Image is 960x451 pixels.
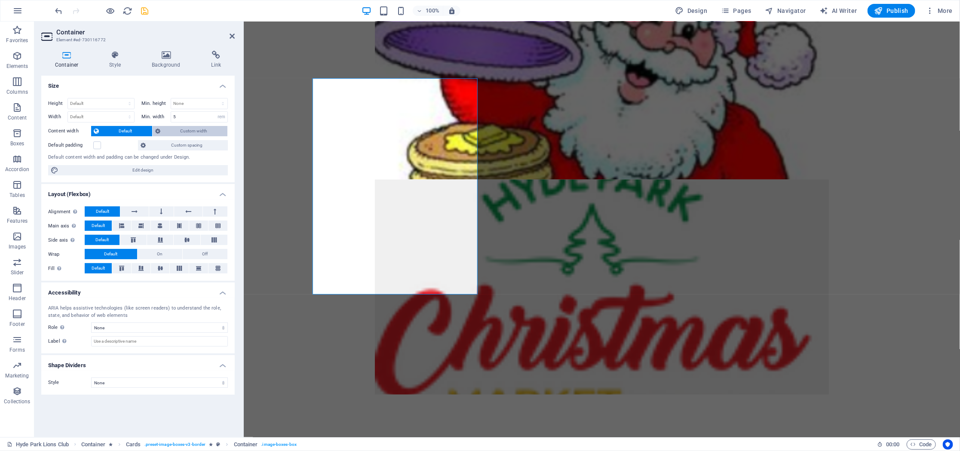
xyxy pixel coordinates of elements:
nav: breadcrumb [81,439,297,450]
label: Fill [48,264,85,274]
button: Click here to leave preview mode and continue editing [105,6,116,16]
span: 00 00 [886,439,899,450]
span: Default [92,263,105,273]
h6: Session time [877,439,900,450]
span: Navigator [765,6,806,15]
p: Slider [11,269,24,276]
span: Default [96,206,109,217]
span: Style [48,380,59,385]
input: Use a descriptive name [91,336,228,347]
p: Elements [6,63,28,70]
p: Tables [9,192,25,199]
span: Click to select. Double-click to edit [234,439,258,450]
span: Code [911,439,932,450]
button: More [922,4,956,18]
button: Custom width [153,126,227,136]
button: undo [54,6,64,16]
label: Width [48,114,67,119]
p: Images [9,243,26,250]
p: Forms [9,347,25,353]
h4: Container [41,51,95,69]
p: Footer [9,321,25,328]
span: AI Writer [820,6,857,15]
i: Save (Ctrl+S) [140,6,150,16]
p: Columns [6,89,28,95]
span: Edit design [61,165,225,175]
button: Navigator [762,4,810,18]
button: save [140,6,150,16]
span: Default [92,221,105,231]
p: Header [9,295,26,302]
i: Element contains an animation [109,442,113,447]
span: Default [104,249,118,259]
h4: Layout (Flexbox) [41,184,235,199]
span: Default [101,126,150,136]
i: Reload page [123,6,133,16]
div: ARIA helps assistive technologies (like screen readers) to understand the role, state, and behavi... [48,305,228,319]
button: AI Writer [816,4,861,18]
div: Design (Ctrl+Alt+Y) [672,4,711,18]
h4: Shape Dividers [41,355,235,371]
label: Height [48,101,67,106]
p: Features [7,218,28,224]
i: Element contains an animation [209,442,213,447]
span: Click to select. Double-click to edit [81,439,105,450]
p: Content [8,114,27,121]
h4: Size [41,76,235,91]
h4: Background [138,51,197,69]
label: Wrap [48,249,85,260]
i: On resize automatically adjust zoom level to fit chosen device. [448,7,456,15]
h4: Style [95,51,138,69]
button: 100% [413,6,443,16]
button: Default [85,221,112,231]
span: Custom width [163,126,225,136]
p: Boxes [10,140,25,147]
label: Main axis [48,221,85,231]
button: Default [85,235,120,245]
label: Min. height [141,101,171,106]
button: Default [85,206,120,217]
button: Default [85,263,112,273]
button: Edit design [48,165,228,175]
h6: 100% [426,6,439,16]
button: Design [672,4,711,18]
i: Undo: Unknown action (Ctrl+Z) [54,6,64,16]
button: On [138,249,182,259]
span: Publish [874,6,908,15]
label: Min. width [141,114,171,119]
label: Default padding [48,140,93,150]
h2: Container [56,28,235,36]
span: Click to select. Double-click to edit [126,439,141,450]
label: Content width [48,126,91,136]
button: Pages [718,4,755,18]
label: Alignment [48,207,85,217]
h4: Link [197,51,235,69]
p: Collections [4,398,30,405]
span: Default [95,235,109,245]
h4: Accessibility [41,282,235,298]
span: Pages [721,6,751,15]
label: Label [48,336,91,347]
button: Custom spacing [138,140,228,150]
span: . preset-image-boxes-v3-border [144,439,206,450]
p: Marketing [5,372,29,379]
span: Role [48,322,67,333]
label: Side axis [48,235,85,245]
i: This element is a customizable preset [216,442,220,447]
span: : [892,441,893,448]
span: Design [675,6,708,15]
button: Usercentrics [943,439,953,450]
p: Favorites [6,37,28,44]
p: Accordion [5,166,29,173]
span: . image-boxes-box [261,439,297,450]
button: Default [91,126,152,136]
button: Code [907,439,936,450]
button: Off [183,249,227,259]
div: Default content width and padding can be changed under Design. [48,154,228,161]
a: Click to cancel selection. Double-click to open Pages [7,439,69,450]
button: reload [123,6,133,16]
h3: Element #ed-730116772 [56,36,218,44]
span: Off [202,249,208,259]
span: On [157,249,163,259]
span: Custom spacing [148,140,225,150]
